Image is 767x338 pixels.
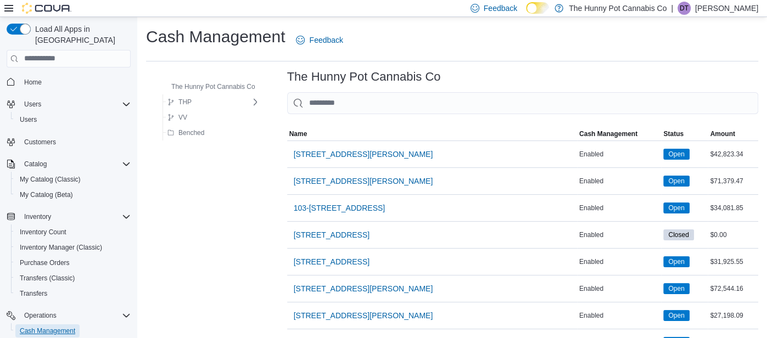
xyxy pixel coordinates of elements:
span: Closed [663,229,693,240]
span: Open [663,310,689,321]
span: Users [20,98,131,111]
span: Inventory [24,212,51,221]
input: Dark Mode [526,2,549,14]
span: Transfers (Classic) [15,272,131,285]
span: Open [663,256,689,267]
button: 103-[STREET_ADDRESS] [289,197,390,219]
span: Load All Apps in [GEOGRAPHIC_DATA] [31,24,131,46]
span: Catalog [20,157,131,171]
a: Home [20,76,46,89]
button: My Catalog (Classic) [11,172,135,187]
span: Inventory Count [20,228,66,236]
span: Transfers [20,289,47,298]
span: My Catalog (Beta) [20,190,73,199]
button: THP [163,95,196,109]
button: Users [11,112,135,127]
span: Open [668,257,684,267]
span: Operations [20,309,131,322]
button: Operations [2,308,135,323]
span: Customers [24,138,56,147]
button: Inventory Count [11,224,135,240]
span: [STREET_ADDRESS][PERSON_NAME] [294,310,433,321]
button: My Catalog (Beta) [11,187,135,202]
div: Enabled [577,174,661,188]
span: 103-[STREET_ADDRESS] [294,202,385,213]
span: Purchase Orders [15,256,131,269]
div: $0.00 [708,228,758,241]
a: Transfers [15,287,52,300]
span: Transfers [15,287,131,300]
button: [STREET_ADDRESS][PERSON_NAME] [289,305,438,326]
span: Open [668,176,684,186]
button: Inventory [20,210,55,223]
span: Cash Management [15,324,131,337]
button: Operations [20,309,61,322]
button: Home [2,74,135,90]
span: Cash Management [579,129,637,138]
button: [STREET_ADDRESS] [289,251,374,273]
div: Enabled [577,282,661,295]
button: Inventory Manager (Classic) [11,240,135,255]
span: My Catalog (Classic) [15,173,131,186]
a: Cash Management [15,324,80,337]
h1: Cash Management [146,26,285,48]
span: Closed [668,230,688,240]
button: Transfers (Classic) [11,271,135,286]
p: The Hunny Pot Cannabis Co [569,2,667,15]
div: Dustin Taylor [678,2,691,15]
span: Inventory [20,210,131,223]
span: Transfers (Classic) [20,274,75,283]
button: Customers [2,134,135,150]
button: The Hunny Pot Cannabis Co [156,80,260,93]
span: [STREET_ADDRESS][PERSON_NAME] [294,283,433,294]
span: Inventory Count [15,226,131,239]
span: [STREET_ADDRESS] [294,229,369,240]
span: [STREET_ADDRESS][PERSON_NAME] [294,149,433,160]
button: Amount [708,127,758,140]
a: Inventory Manager (Classic) [15,241,107,254]
span: Catalog [24,160,47,168]
span: Feedback [484,3,517,14]
span: Cash Management [20,326,75,335]
span: Open [663,176,689,187]
div: $27,198.09 [708,309,758,322]
span: Open [668,284,684,294]
button: Name [287,127,577,140]
a: My Catalog (Beta) [15,188,77,201]
span: [STREET_ADDRESS][PERSON_NAME] [294,176,433,187]
img: Cova [22,3,71,14]
span: Users [24,100,41,109]
div: Enabled [577,228,661,241]
a: Inventory Count [15,226,71,239]
button: VV [163,111,192,124]
span: My Catalog (Beta) [15,188,131,201]
div: Enabled [577,309,661,322]
div: Enabled [577,148,661,161]
span: Open [668,311,684,320]
a: My Catalog (Classic) [15,173,85,186]
button: [STREET_ADDRESS] [289,224,374,246]
span: Open [668,149,684,159]
p: | [671,2,673,15]
button: Inventory [2,209,135,224]
span: My Catalog (Classic) [20,175,81,184]
span: Home [24,78,42,87]
span: Users [15,113,131,126]
a: Transfers (Classic) [15,272,79,285]
span: Purchase Orders [20,258,70,267]
button: Catalog [2,156,135,172]
a: Purchase Orders [15,256,74,269]
span: Feedback [309,35,343,46]
span: Inventory Manager (Classic) [20,243,102,252]
span: Status [663,129,684,138]
div: $42,823.34 [708,148,758,161]
button: Users [20,98,46,111]
div: $71,379.47 [708,174,758,188]
span: Operations [24,311,57,320]
span: Users [20,115,37,124]
span: [STREET_ADDRESS] [294,256,369,267]
span: Open [663,283,689,294]
a: Customers [20,136,60,149]
div: $31,925.55 [708,255,758,268]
